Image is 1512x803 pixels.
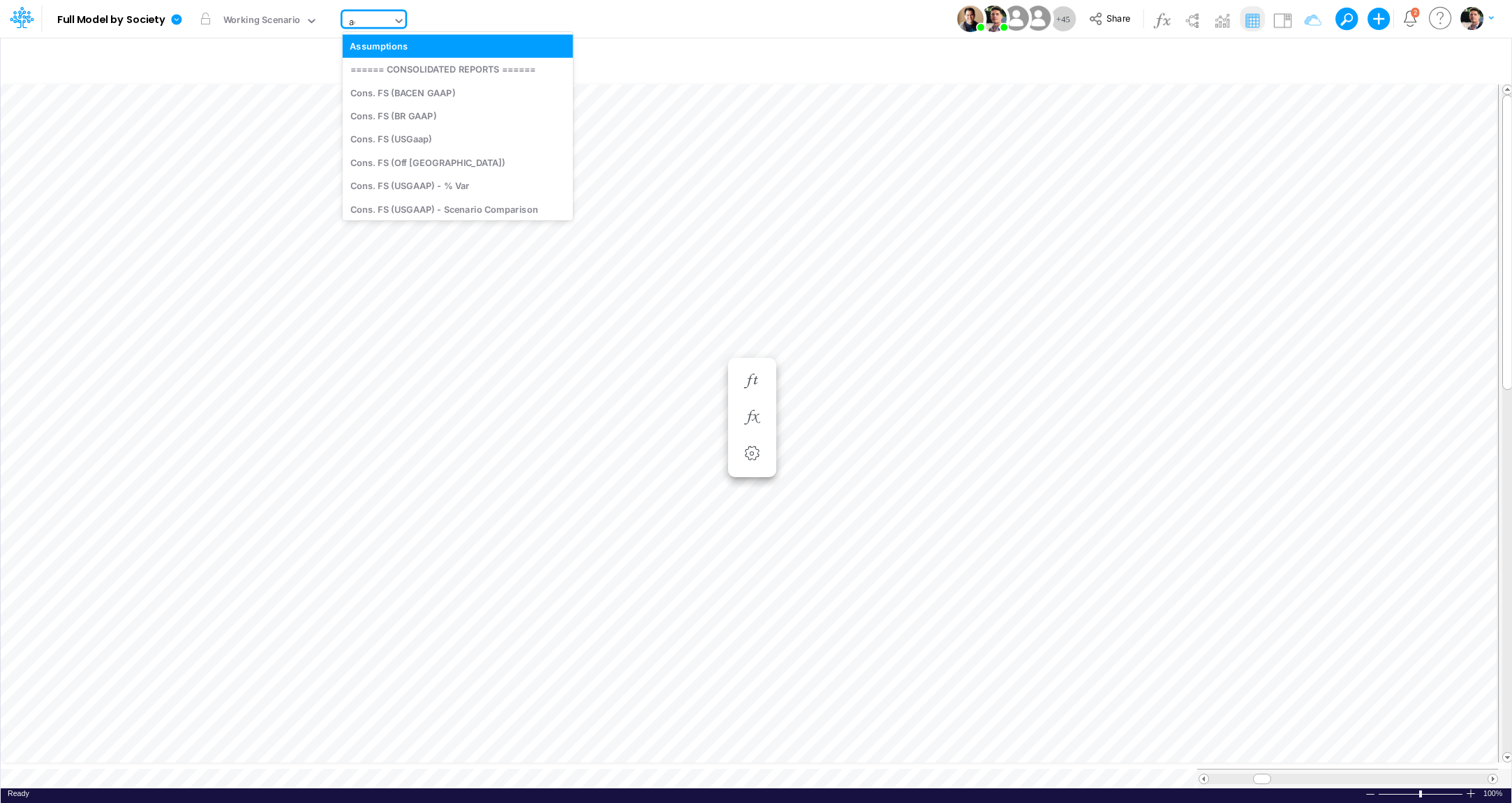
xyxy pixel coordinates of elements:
a: Notifications [1402,10,1418,27]
img: User Image Icon [957,6,984,32]
img: User Image Icon [1000,3,1032,34]
img: User Image Icon [1022,3,1053,34]
div: Cons. FS (BR GAAP) [343,104,573,127]
div: Zoom Out [1365,789,1376,800]
div: 2 unread items [1414,9,1417,15]
div: In Ready mode [8,788,29,799]
div: Cons. FS (USGAAP) - Scenario Comparison [343,197,573,220]
b: Full Model by Society [57,14,165,27]
div: Cons. FS (Off [GEOGRAPHIC_DATA]) [343,151,573,174]
div: Cons. FS (USGAAP) - % Var [343,174,573,197]
span: + 45 [1056,15,1070,24]
span: 100% [1483,788,1504,799]
button: Share [1082,8,1140,30]
div: Zoom [1378,788,1465,799]
div: Zoom [1419,790,1422,797]
div: Cons. FS (USGaap) [343,128,573,151]
div: Zoom level [1483,788,1504,799]
span: Share [1106,13,1130,23]
div: Zoom In [1465,788,1476,799]
div: Assumptions [343,34,573,57]
div: Working Scenario [223,13,301,29]
input: Type a title here [13,44,1208,73]
div: Cons. FS (BACEN GAAP) [343,81,573,104]
div: ====== CONSOLIDATED REPORTS ====== [343,58,573,81]
span: Ready [8,789,29,797]
img: User Image Icon [980,6,1007,32]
